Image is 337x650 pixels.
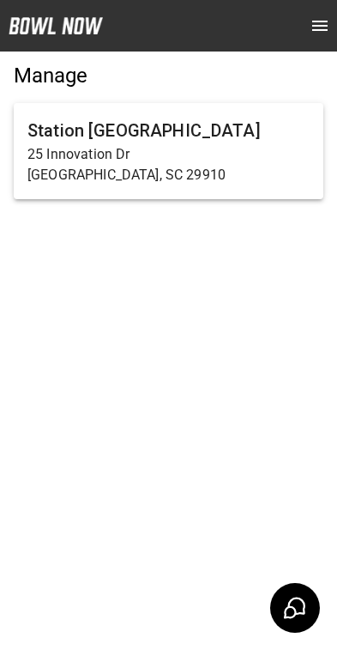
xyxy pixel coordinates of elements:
[14,62,323,89] h5: Manage
[27,117,310,144] h6: Station [GEOGRAPHIC_DATA]
[9,17,103,34] img: logo
[303,9,337,43] button: open drawer
[27,165,310,185] p: [GEOGRAPHIC_DATA], SC 29910
[27,144,310,165] p: 25 Innovation Dr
